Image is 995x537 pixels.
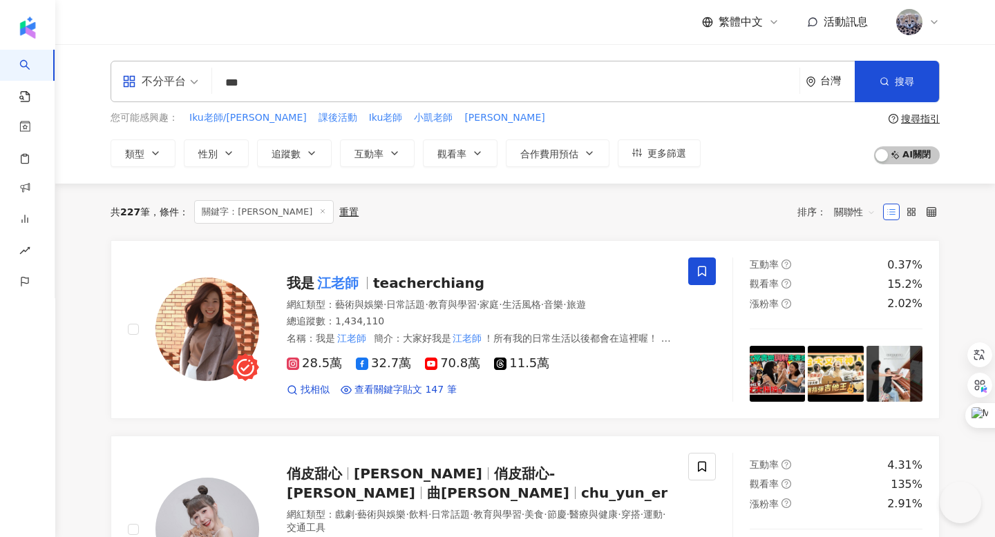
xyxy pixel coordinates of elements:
[403,333,451,344] span: 大家好我是
[17,17,39,39] img: logo icon
[194,200,334,224] span: 關鍵字：[PERSON_NAME]
[111,240,940,419] a: KOL Avatar我是江老師teacherchiang網紅類型：藝術與娛樂·日常話題·教育與學習·家庭·生活風格·音樂·旅遊總追蹤數：1,434,110名稱：我是江老師簡介：大家好我是江老師！...
[895,76,914,87] span: 搜尋
[647,148,686,159] span: 更多篩選
[437,148,466,159] span: 觀看率
[887,296,922,311] div: 2.02%
[663,509,665,520] span: ·
[473,509,522,520] span: 教育與學習
[581,485,667,501] span: chu_yun_er
[480,299,499,310] span: 家庭
[287,331,671,357] span: 簡介 ：
[357,509,406,520] span: 藝術與娛樂
[287,465,555,501] span: 俏皮甜心-[PERSON_NAME]
[19,50,47,104] a: search
[122,70,186,92] div: 不分平台
[781,260,791,269] span: question-circle
[750,478,779,489] span: 觀看率
[428,299,477,310] span: 教育與學習
[451,331,484,346] mark: 江老師
[111,206,150,217] div: 共 筆
[354,465,482,482] span: [PERSON_NAME]
[287,298,672,312] div: 網紅類型 ：
[499,299,502,310] span: ·
[287,522,325,533] span: 交通工具
[409,509,428,520] span: 飲料
[341,383,457,397] a: 查看關鍵字貼文 147 筆
[820,75,855,87] div: 台灣
[287,275,314,291] span: 我是
[287,508,672,535] div: 網紅類型 ：
[414,111,453,125] span: 小凱老師
[940,482,981,523] iframe: Help Scout Beacon - Open
[470,509,473,520] span: ·
[781,460,791,469] span: question-circle
[506,139,609,167] button: 合作費用預估
[198,148,218,159] span: 性別
[318,110,358,126] button: 課後活動
[866,346,922,402] img: post-image
[750,278,779,289] span: 觀看率
[797,201,883,223] div: 排序：
[544,299,563,310] span: 音樂
[618,139,701,167] button: 更多篩選
[431,509,470,520] span: 日常話題
[427,485,569,501] span: 曲[PERSON_NAME]
[287,315,672,329] div: 總追蹤數 ： 1,434,110
[155,277,259,381] img: KOL Avatar
[111,111,178,125] span: 您可能感興趣：
[569,509,618,520] span: 醫療與健康
[544,509,547,520] span: ·
[567,509,569,520] span: ·
[522,509,524,520] span: ·
[184,139,249,167] button: 性別
[373,275,484,291] span: teacherchiang
[641,509,643,520] span: ·
[464,111,544,125] span: [PERSON_NAME]
[257,139,332,167] button: 追蹤數
[563,299,566,310] span: ·
[19,237,30,268] span: rise
[301,383,330,397] span: 找相似
[887,257,922,273] div: 0.37%
[354,148,383,159] span: 互動率
[386,299,425,310] span: 日常話題
[425,356,480,371] span: 70.8萬
[887,496,922,511] div: 2.91%
[621,509,641,520] span: 穿搭
[287,465,342,482] span: 俏皮甜心
[189,110,307,126] button: Iku老師/[PERSON_NAME]
[567,299,586,310] span: 旅遊
[887,458,922,473] div: 4.31%
[808,346,864,402] img: post-image
[750,459,779,470] span: 互動率
[423,139,497,167] button: 觀看率
[750,346,806,402] img: post-image
[887,277,922,292] div: 15.2%
[383,299,386,310] span: ·
[356,356,411,371] span: 32.7萬
[368,110,404,126] button: Iku老師
[520,148,578,159] span: 合作費用預估
[272,148,301,159] span: 追蹤數
[806,77,816,87] span: environment
[719,14,763,30] span: 繁體中文
[406,509,408,520] span: ·
[428,509,431,520] span: ·
[189,111,307,125] span: Iku老師/[PERSON_NAME]
[477,299,480,310] span: ·
[494,356,549,371] span: 11.5萬
[889,114,898,124] span: question-circle
[287,333,368,344] span: 名稱 ：
[891,477,922,492] div: 135%
[319,111,357,125] span: 課後活動
[354,509,357,520] span: ·
[335,299,383,310] span: 藝術與娛樂
[111,139,176,167] button: 類型
[618,509,620,520] span: ·
[502,299,541,310] span: 生活風格
[314,272,361,294] mark: 江老師
[354,383,457,397] span: 查看關鍵字貼文 147 筆
[120,206,140,217] span: 227
[413,110,453,126] button: 小凱老師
